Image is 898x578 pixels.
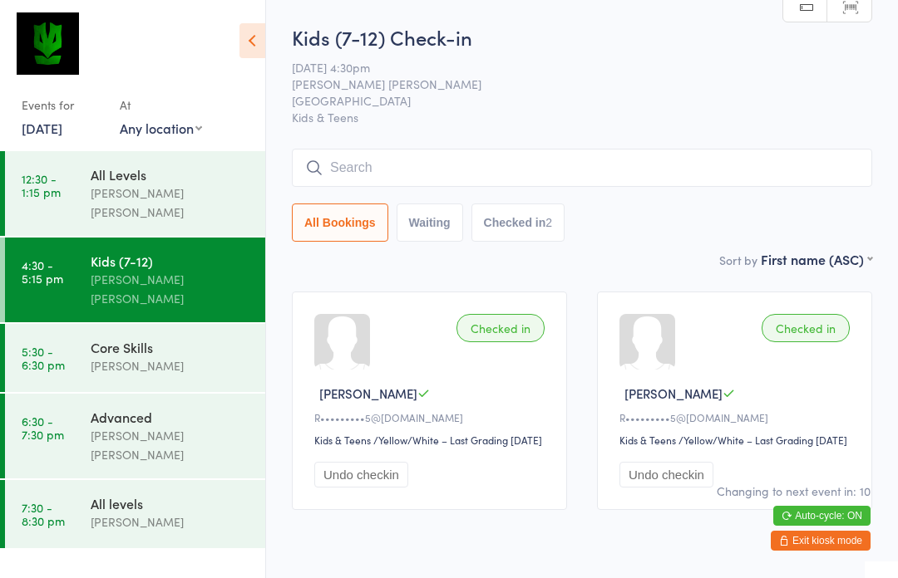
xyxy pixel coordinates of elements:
time: 5:30 - 6:30 pm [22,345,65,371]
button: Waiting [397,203,463,242]
div: [PERSON_NAME] [PERSON_NAME] [91,270,251,308]
div: Advanced [91,408,251,426]
div: Kids & Teens [619,433,676,447]
time: 4:30 - 5:15 pm [22,258,63,285]
span: [PERSON_NAME] [PERSON_NAME] [292,76,846,92]
span: [PERSON_NAME] [624,385,723,402]
time: 6:30 - 7:30 pm [22,414,64,441]
a: 7:30 -8:30 pmAll levels[PERSON_NAME] [5,480,265,548]
div: Core Skills [91,338,251,356]
button: Auto-cycle: ON [773,506,871,526]
div: Changing to next event in: 10 [717,482,871,499]
div: R•••••••••5@[DOMAIN_NAME] [619,410,855,424]
div: Kids (7-12) [91,252,251,270]
div: R•••••••••5@[DOMAIN_NAME] [314,410,550,424]
time: 7:30 - 8:30 pm [22,501,65,527]
label: Sort by [719,252,757,268]
a: 5:30 -6:30 pmCore Skills[PERSON_NAME] [5,324,265,392]
div: Any location [120,119,202,137]
div: At [120,91,202,119]
div: [PERSON_NAME] [91,512,251,531]
button: Exit kiosk mode [771,531,871,551]
div: Kids & Teens [314,433,371,447]
span: [DATE] 4:30pm [292,59,846,76]
span: Kids & Teens [292,109,872,125]
img: Krav Maga Defence Institute [17,12,79,75]
h2: Kids (7-12) Check-in [292,23,872,51]
time: 12:30 - 1:15 pm [22,172,61,198]
button: Undo checkin [314,462,408,487]
div: All Levels [91,165,251,184]
div: First name (ASC) [761,250,872,268]
span: [GEOGRAPHIC_DATA] [292,92,846,109]
a: 4:30 -5:15 pmKids (7-12)[PERSON_NAME] [PERSON_NAME] [5,238,265,322]
span: [PERSON_NAME] [319,385,417,402]
button: Checked in2 [471,203,565,242]
a: [DATE] [22,119,62,137]
div: All levels [91,494,251,512]
input: Search [292,149,872,187]
div: Checked in [456,314,545,342]
button: Undo checkin [619,462,713,487]
span: / Yellow/White – Last Grading [DATE] [373,433,542,447]
div: [PERSON_NAME] [91,356,251,375]
span: / Yellow/White – Last Grading [DATE] [678,433,847,447]
div: [PERSON_NAME] [PERSON_NAME] [91,426,251,464]
div: 2 [545,216,552,229]
button: All Bookings [292,203,388,242]
div: Checked in [762,314,850,342]
a: 12:30 -1:15 pmAll Levels[PERSON_NAME] [PERSON_NAME] [5,151,265,236]
div: [PERSON_NAME] [PERSON_NAME] [91,184,251,222]
div: Events for [22,91,103,119]
a: 6:30 -7:30 pmAdvanced[PERSON_NAME] [PERSON_NAME] [5,394,265,478]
